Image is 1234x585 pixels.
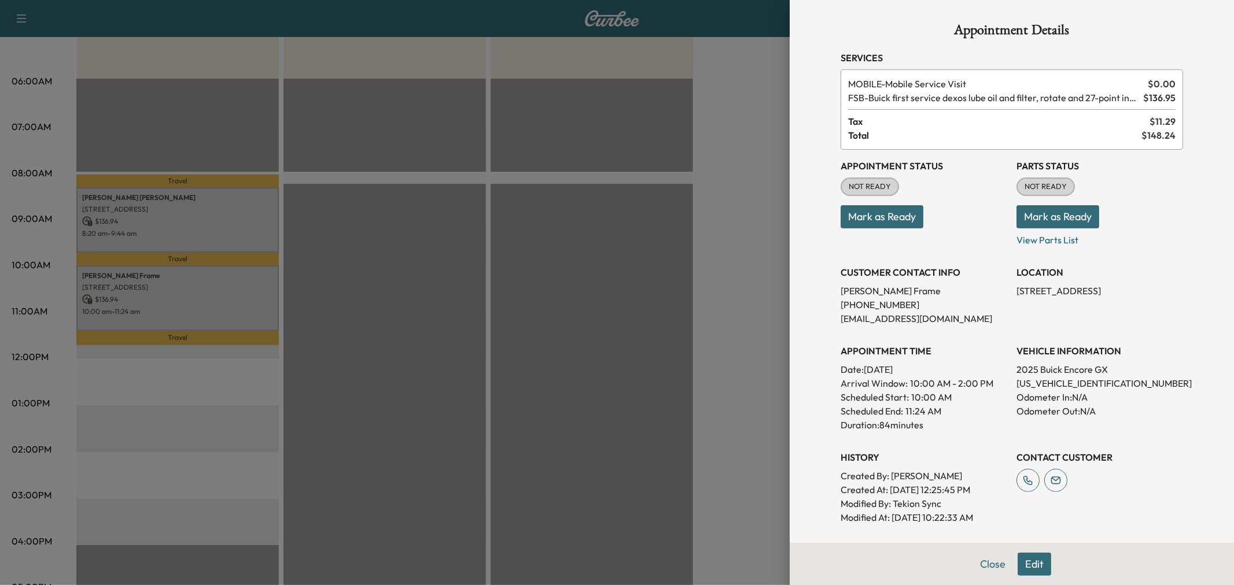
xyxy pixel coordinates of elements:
p: View Parts List [1016,228,1183,247]
p: 11:24 AM [905,404,941,418]
h3: History [841,450,1007,464]
button: Close [973,553,1013,576]
span: Tax [848,114,1150,128]
p: Modified At : [DATE] 10:22:33 AM [841,510,1007,524]
span: $ 0.00 [1148,77,1176,91]
span: NOT READY [842,181,898,192]
p: Odometer Out: N/A [1016,404,1183,418]
p: Created At : [DATE] 12:25:45 PM [841,483,1007,497]
h1: Appointment Details [841,23,1183,42]
p: [STREET_ADDRESS] [1016,284,1183,298]
p: 10:00 AM [911,390,952,404]
p: Scheduled End: [841,404,903,418]
span: $ 148.24 [1141,128,1176,142]
p: Arrival Window: [841,376,1007,390]
h3: VEHICLE INFORMATION [1016,344,1183,358]
button: Edit [1018,553,1051,576]
h3: LOCATION [1016,265,1183,279]
p: Modified By : Tekion Sync [841,497,1007,510]
button: Mark as Ready [1016,205,1099,228]
span: Total [848,128,1141,142]
span: $ 136.95 [1143,91,1176,105]
p: [PHONE_NUMBER] [841,298,1007,312]
h3: Appointment Status [841,159,1007,173]
h3: CUSTOMER CONTACT INFO [841,265,1007,279]
h3: CONTACT CUSTOMER [1016,450,1183,464]
h3: Parts Status [1016,159,1183,173]
span: NOT READY [1018,181,1074,192]
p: Odometer In: N/A [1016,390,1183,404]
p: Created By : [PERSON_NAME] [841,469,1007,483]
h3: APPOINTMENT TIME [841,344,1007,358]
span: 10:00 AM - 2:00 PM [910,376,993,390]
span: Mobile Service Visit [848,77,1143,91]
p: [EMAIL_ADDRESS][DOMAIN_NAME] [841,312,1007,325]
span: $ 11.29 [1150,114,1176,128]
p: Duration: 84 minutes [841,418,1007,432]
p: Date: [DATE] [841,362,1007,376]
button: Mark as Ready [841,205,923,228]
p: [US_VEHICLE_IDENTIFICATION_NUMBER] [1016,376,1183,390]
p: 2025 Buick Encore GX [1016,362,1183,376]
span: Buick first service dexos lube oil and filter, rotate and 27-point inspection. [848,91,1139,105]
p: Scheduled Start: [841,390,909,404]
h3: Services [841,51,1183,65]
p: [PERSON_NAME] Frame [841,284,1007,298]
